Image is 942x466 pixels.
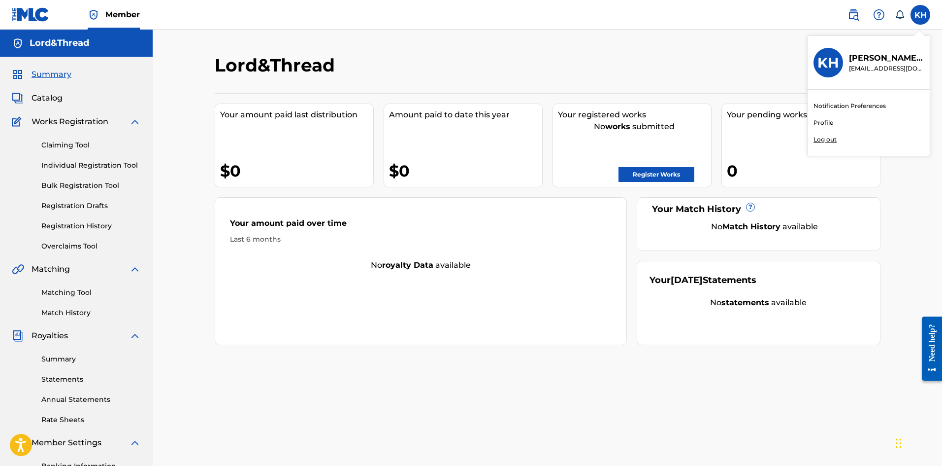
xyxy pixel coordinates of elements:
[847,9,859,21] img: search
[12,7,50,22] img: MLC Logo
[844,5,863,25] a: Public Search
[817,54,839,72] h3: KH
[41,201,141,211] a: Registration Drafts
[849,64,924,73] p: lordandthread@gmail.com
[558,109,711,121] div: Your registered works
[41,354,141,364] a: Summary
[30,37,89,49] h5: Lord&Thread
[32,69,71,80] span: Summary
[41,374,141,385] a: Statements
[813,135,837,144] p: Log out
[230,217,612,234] div: Your amount paid over time
[389,109,542,121] div: Amount paid to date this year
[41,221,141,231] a: Registration History
[32,92,63,104] span: Catalog
[41,241,141,251] a: Overclaims Tool
[12,330,24,342] img: Royalties
[727,160,880,182] div: 0
[129,263,141,275] img: expand
[12,116,25,128] img: Works Registration
[747,203,754,211] span: ?
[662,221,868,233] div: No available
[220,160,373,182] div: $0
[41,160,141,171] a: Individual Registration Tool
[721,298,769,307] strong: statements
[12,92,63,104] a: CatalogCatalog
[869,5,889,25] div: Help
[12,69,71,80] a: SummarySummary
[32,437,101,449] span: Member Settings
[215,259,627,271] div: No available
[650,274,756,287] div: Your Statements
[12,92,24,104] img: Catalog
[41,415,141,425] a: Rate Sheets
[129,116,141,128] img: expand
[896,429,902,458] div: Drag
[41,287,141,298] a: Matching Tool
[41,394,141,405] a: Annual Statements
[88,9,99,21] img: Top Rightsholder
[12,263,24,275] img: Matching
[895,10,905,20] div: Notifications
[230,234,612,245] div: Last 6 months
[32,330,68,342] span: Royalties
[605,122,630,131] strong: works
[215,54,340,76] h2: Lord&Thread
[41,308,141,318] a: Match History
[220,109,373,121] div: Your amount paid last distribution
[618,167,694,182] a: Register Works
[32,116,108,128] span: Works Registration
[41,140,141,150] a: Claiming Tool
[32,263,70,275] span: Matching
[105,9,140,20] span: Member
[813,102,886,110] a: Notification Preferences
[914,309,942,389] iframe: Resource Center
[893,419,942,466] iframe: Chat Widget
[558,121,711,133] div: No submitted
[129,330,141,342] img: expand
[12,37,24,49] img: Accounts
[650,297,868,309] div: No available
[849,52,924,64] p: Kevin Hernandez
[12,69,24,80] img: Summary
[671,275,703,286] span: [DATE]
[12,437,24,449] img: Member Settings
[910,5,930,25] div: User Menu
[813,118,833,127] a: Profile
[41,180,141,191] a: Bulk Registration Tool
[389,160,542,182] div: $0
[727,109,880,121] div: Your pending works
[650,203,868,216] div: Your Match History
[129,437,141,449] img: expand
[722,222,780,231] strong: Match History
[873,9,885,21] img: help
[382,260,433,270] strong: royalty data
